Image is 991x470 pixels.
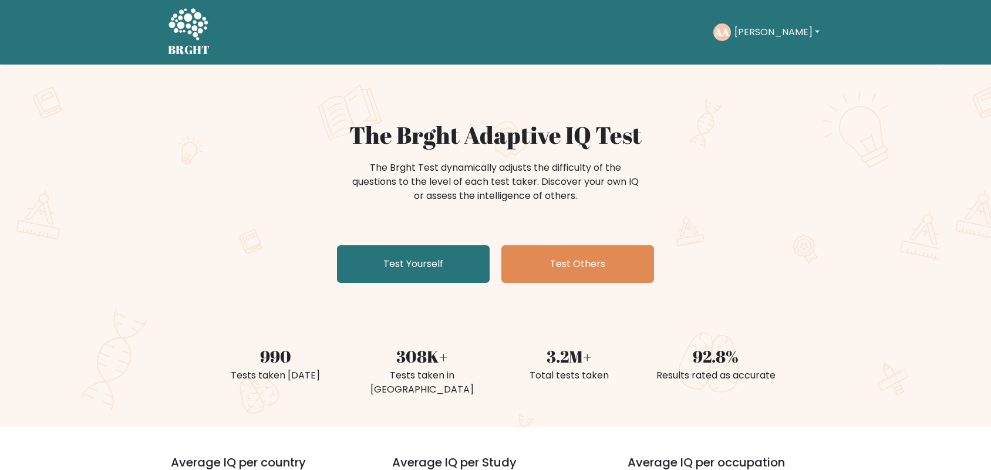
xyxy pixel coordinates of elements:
[356,344,488,368] div: 308K+
[649,344,782,368] div: 92.8%
[714,25,729,39] text: AA
[503,344,635,368] div: 3.2M+
[337,245,490,283] a: Test Yourself
[209,368,342,383] div: Tests taken [DATE]
[503,368,635,383] div: Total tests taken
[731,25,823,40] button: [PERSON_NAME]
[649,368,782,383] div: Results rated as accurate
[209,121,782,149] h1: The Brght Adaptive IQ Test
[168,43,210,57] h5: BRGHT
[501,245,654,283] a: Test Others
[209,344,342,368] div: 990
[168,5,210,60] a: BRGHT
[349,161,642,203] div: The Brght Test dynamically adjusts the difficulty of the questions to the level of each test take...
[356,368,488,397] div: Tests taken in [GEOGRAPHIC_DATA]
